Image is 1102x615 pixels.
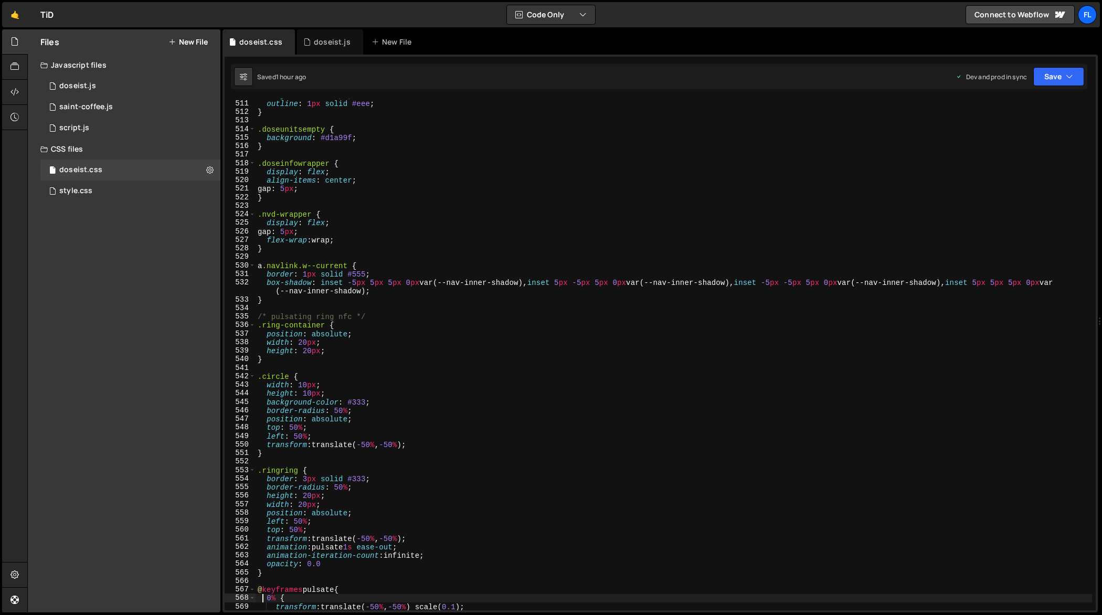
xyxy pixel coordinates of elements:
div: 518 [225,159,256,167]
div: 560 [225,525,256,534]
div: 529 [225,252,256,261]
div: 523 [225,202,256,210]
div: 548 [225,423,256,431]
a: Fl [1078,5,1097,24]
div: 4604/27020.js [40,97,220,118]
div: 4604/25434.css [40,181,220,202]
div: 520 [225,176,256,184]
div: 557 [225,500,256,508]
div: 1 hour ago [276,72,306,81]
a: 🤙 [2,2,28,27]
div: 540 [225,355,256,363]
div: 553 [225,466,256,474]
div: 561 [225,534,256,543]
div: 524 [225,210,256,218]
div: 517 [225,150,256,158]
div: 530 [225,261,256,270]
div: 565 [225,568,256,577]
div: 538 [225,338,256,346]
div: script.js [59,123,89,133]
div: 550 [225,440,256,449]
div: CSS files [28,139,220,160]
div: 549 [225,432,256,440]
div: 563 [225,551,256,559]
div: style.css [59,186,92,196]
div: 522 [225,193,256,202]
div: 4604/24567.js [40,118,220,139]
div: 528 [225,244,256,252]
div: 554 [225,474,256,483]
div: New File [372,37,416,47]
div: 513 [225,116,256,124]
div: 539 [225,346,256,355]
div: 562 [225,543,256,551]
div: 516 [225,142,256,150]
div: 526 [225,227,256,236]
div: 567 [225,585,256,593]
div: 527 [225,236,256,244]
div: 558 [225,508,256,517]
div: 511 [225,99,256,108]
div: Javascript files [28,55,220,76]
div: 4604/37981.js [40,76,220,97]
button: Code Only [507,5,595,24]
div: 514 [225,125,256,133]
a: Connect to Webflow [966,5,1075,24]
div: 545 [225,398,256,406]
div: 525 [225,218,256,227]
div: 559 [225,517,256,525]
div: 555 [225,483,256,491]
div: doseist.css [59,165,102,175]
h2: Files [40,36,59,48]
div: 519 [225,167,256,176]
div: 552 [225,457,256,465]
div: 531 [225,270,256,278]
div: doseist.js [59,81,96,91]
div: 537 [225,330,256,338]
div: 546 [225,406,256,415]
div: Saved [257,72,306,81]
div: saint-coffee.js [59,102,113,112]
div: 542 [225,372,256,380]
div: TiD [40,8,54,21]
div: 534 [225,304,256,312]
div: 536 [225,321,256,329]
div: 569 [225,602,256,611]
div: 541 [225,364,256,372]
div: 543 [225,380,256,389]
div: 521 [225,184,256,193]
div: 532 [225,278,256,295]
div: 556 [225,491,256,500]
button: New File [168,38,208,46]
div: doseist.css [239,37,282,47]
div: 533 [225,295,256,304]
div: 547 [225,415,256,423]
div: Dev and prod in sync [956,72,1027,81]
div: 564 [225,559,256,568]
div: 568 [225,593,256,602]
div: 512 [225,108,256,116]
div: 551 [225,449,256,457]
div: 4604/42100.css [40,160,220,181]
div: doseist.js [314,37,351,47]
div: 544 [225,389,256,397]
div: 566 [225,577,256,585]
div: 515 [225,133,256,142]
div: 535 [225,312,256,321]
button: Save [1033,67,1084,86]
